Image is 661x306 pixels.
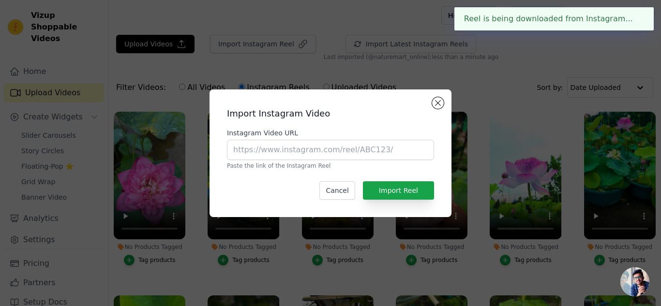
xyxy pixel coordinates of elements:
button: Import Reel [363,181,434,200]
input: https://www.instagram.com/reel/ABC123/ [227,140,434,160]
div: Reel is being downloaded from Instagram... [454,7,654,30]
h2: Import Instagram Video [227,107,434,120]
label: Instagram Video URL [227,128,434,138]
div: Open chat [620,267,649,296]
button: Close modal [432,97,444,109]
button: Close [633,13,644,25]
button: Cancel [319,181,355,200]
p: Paste the link of the Instagram Reel [227,162,434,170]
